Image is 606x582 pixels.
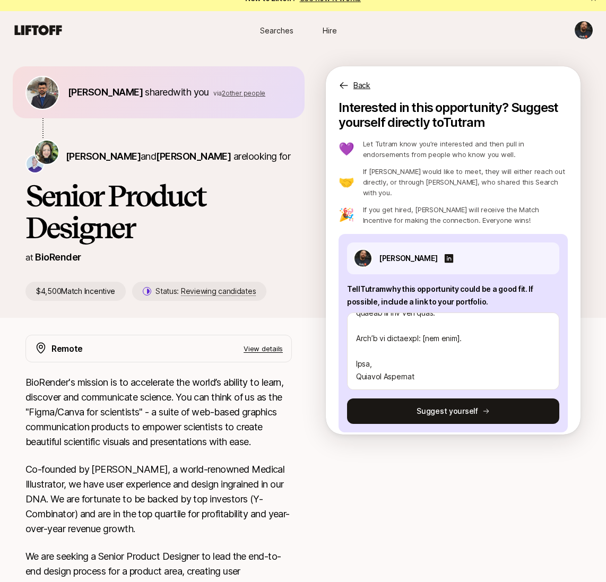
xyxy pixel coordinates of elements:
[339,100,568,130] p: Interested in this opportunity? Suggest yourself directly to Tutram
[25,250,33,264] p: at
[173,86,209,98] span: with you
[27,77,58,109] img: bd4da4d7_5cf5_45b3_8595_1454a3ab2b2e.jpg
[213,89,222,97] span: via
[363,166,568,198] p: If [PERSON_NAME] would like to meet, they will either reach out directly, or through [PERSON_NAME...
[27,155,44,172] img: Jon Fan
[339,176,354,188] p: 🤝
[339,209,354,221] p: 🎉
[363,204,568,225] p: If you get hired, [PERSON_NAME] will receive the Match Incentive for making the connection. Every...
[66,151,141,162] span: [PERSON_NAME]
[353,79,370,92] p: Back
[250,21,303,40] a: Searches
[574,21,593,40] button: Rodrigo Amazonas
[66,149,290,164] p: are looking for
[379,252,437,265] p: [PERSON_NAME]
[51,342,83,355] p: Remote
[25,462,292,536] p: Co-founded by [PERSON_NAME], a world-renowned Medical Illustrator, we have user experience and de...
[35,141,58,164] img: Tutram Nguyen
[347,398,559,424] button: Suggest yourself
[155,285,256,298] p: Status:
[68,85,265,100] p: shared
[323,25,337,36] span: Hire
[363,138,568,160] p: Let Tutram know you’re interested and then pull in endorsements from people who know you well.
[141,151,231,162] span: and
[35,251,81,263] a: BioRender
[260,25,293,36] span: Searches
[303,21,356,40] a: Hire
[68,86,143,98] span: [PERSON_NAME]
[347,312,559,390] textarea: Lorem I dol s ametco adi, E seddoei te incididu u laboreetd. Magn aliq en ad m veniamqui nost, ex...
[244,343,283,354] p: View details
[339,143,354,155] p: 💜
[25,180,292,244] h1: Senior Product Designer
[25,375,292,449] p: BioRender's mission is to accelerate the world’s ability to learn, discover and communicate scien...
[25,282,126,301] p: $4,500 Match Incentive
[347,283,559,308] p: Tell Tutram why this opportunity could be a good fit . If possible, include a link to your portfo...
[181,286,256,296] span: Reviewing candidates
[156,151,231,162] span: [PERSON_NAME]
[354,250,371,267] img: ACg8ocLRsMkwyEIYH1rr2tkk4y07knwbbY7HIUbWNpcsQ5qYOkE10ctY=s160-c
[575,21,593,39] img: Rodrigo Amazonas
[222,89,265,97] span: 2 other people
